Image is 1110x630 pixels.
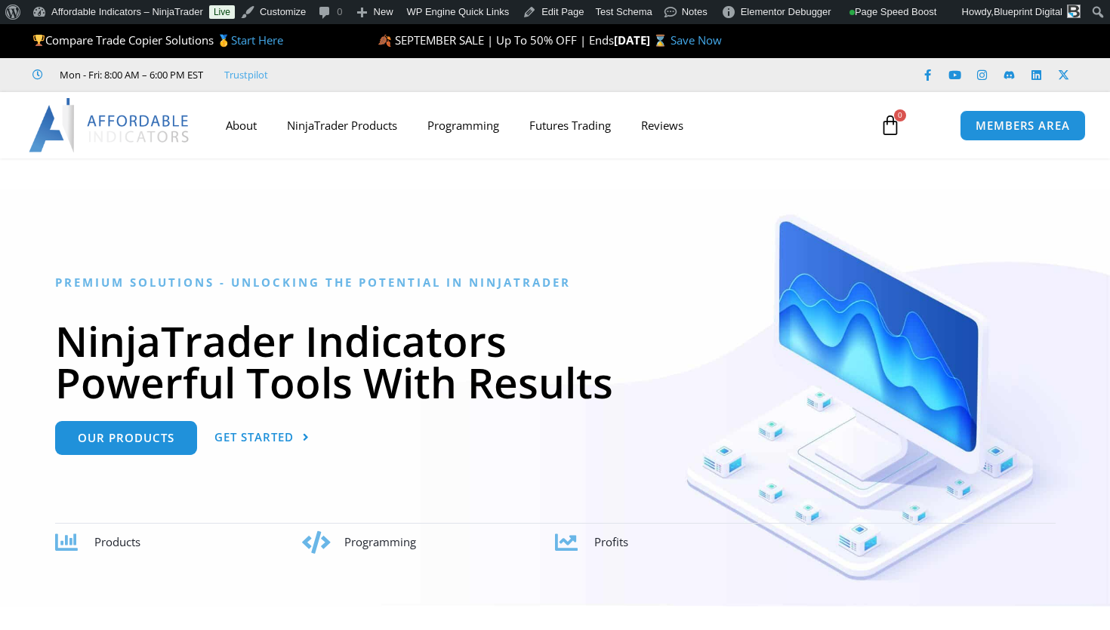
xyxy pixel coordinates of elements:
span: Profits [594,534,628,549]
a: Save Now [671,32,722,48]
a: Get Started [214,421,310,455]
a: Start Here [231,32,283,48]
a: Programming [412,108,514,143]
span: 🍂 SEPTEMBER SALE | Up To 50% OFF | Ends [378,32,614,48]
img: 🏆 [33,35,45,46]
a: Live [209,5,235,19]
a: MEMBERS AREA [960,110,1086,141]
span: MEMBERS AREA [976,120,1070,131]
nav: Menu [211,108,866,143]
h1: NinjaTrader Indicators Powerful Tools With Results [55,320,1056,403]
a: Our Products [55,421,197,455]
a: Futures Trading [514,108,626,143]
h6: Premium Solutions - Unlocking the Potential in NinjaTrader [55,275,1056,290]
a: NinjaTrader Products [272,108,412,143]
strong: [DATE] ⌛ [614,32,671,48]
span: Blueprint Digital [994,6,1062,17]
a: About [211,108,272,143]
span: Programming [344,534,416,549]
img: LogoAI | Affordable Indicators – NinjaTrader [29,98,191,152]
a: Reviews [626,108,698,143]
a: 0 [857,103,923,147]
span: Products [94,534,140,549]
a: Trustpilot [224,66,268,84]
span: Compare Trade Copier Solutions 🥇 [32,32,283,48]
span: 0 [894,109,906,121]
span: Mon - Fri: 8:00 AM – 6:00 PM EST [56,66,203,84]
span: Our Products [78,432,174,444]
span: Get Started [214,432,294,443]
